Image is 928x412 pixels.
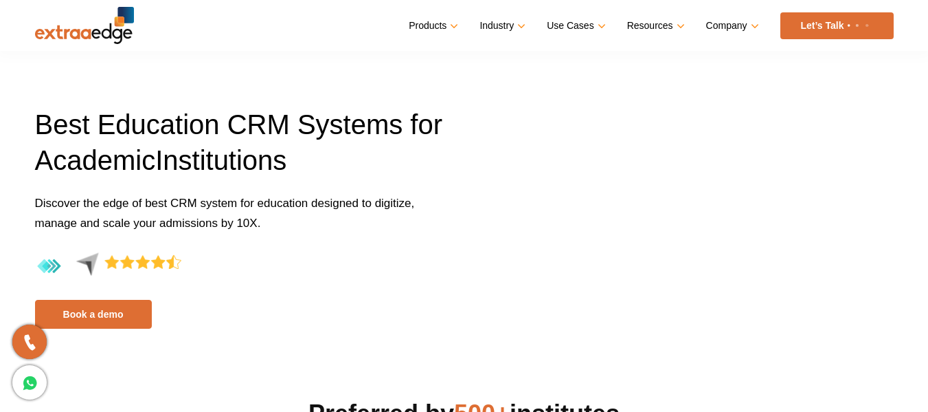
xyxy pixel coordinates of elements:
[35,197,415,230] span: Discover the edge of best CRM system for education designed to digitize, manage and scale your ad...
[547,16,602,36] a: Use Cases
[627,16,682,36] a: Resources
[479,16,523,36] a: Industry
[780,12,894,39] a: Let’s Talk
[409,16,455,36] a: Products
[35,107,454,193] h1: Best Education CRM Systems for A I
[35,300,152,329] a: Book a demo
[53,145,155,175] span: cademic
[163,145,286,175] span: nstitutions
[706,16,756,36] a: Company
[35,252,181,281] img: 4.4-aggregate-rating-by-users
